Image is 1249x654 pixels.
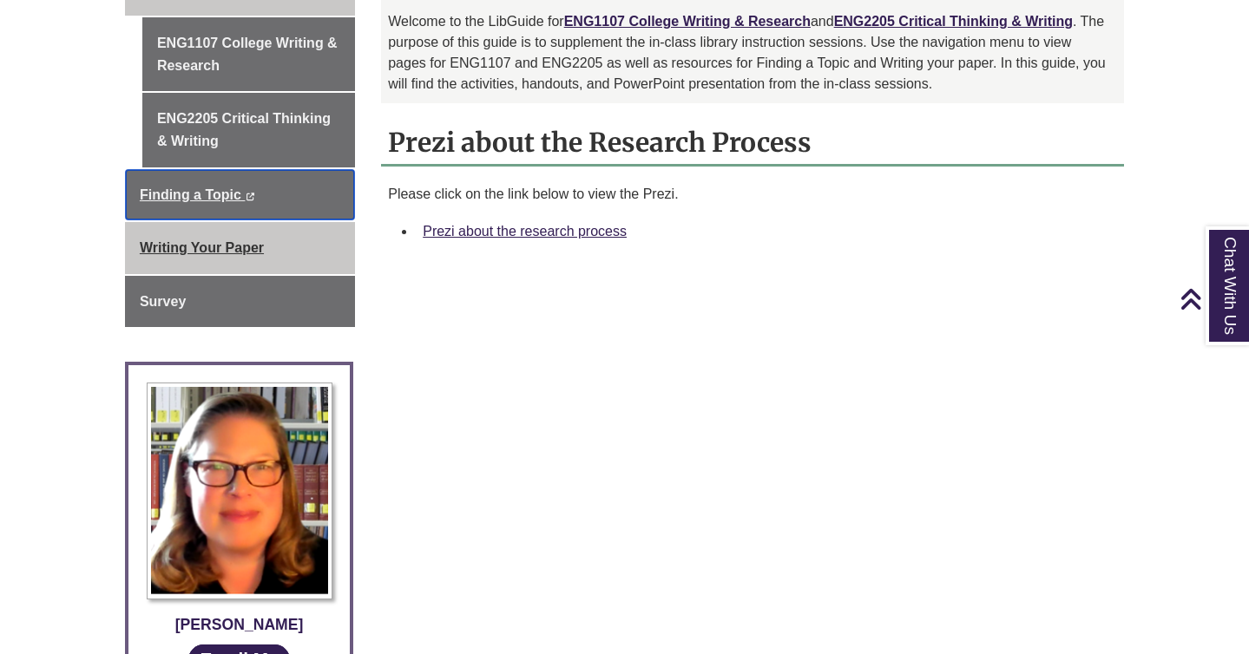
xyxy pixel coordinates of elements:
a: Prezi about the research process [423,224,627,239]
i: This link opens in a new window [245,193,254,200]
a: Writing Your Paper [125,222,355,274]
h2: Prezi about the Research Process [381,121,1124,167]
a: Profile Photo [PERSON_NAME] [141,383,337,637]
a: ENG1107 College Writing & Research [142,17,355,91]
p: Welcome to the LibGuide for and . The purpose of this guide is to supplement the in-class library... [388,11,1117,95]
a: ENG2205 Critical Thinking & Writing [142,93,355,167]
p: Please click on the link below to view the Prezi. [388,184,1117,205]
span: Finding a Topic [140,187,241,202]
a: Survey [125,276,355,328]
span: Survey [140,294,186,309]
a: Finding a Topic [125,169,355,221]
span: Writing Your Paper [140,240,264,255]
a: Back to Top [1180,287,1245,311]
img: Profile Photo [147,383,332,599]
div: [PERSON_NAME] [141,612,337,637]
a: ENG2205 Critical Thinking & Writing [834,14,1073,29]
a: ENG1107 College Writing & Research [564,14,811,29]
